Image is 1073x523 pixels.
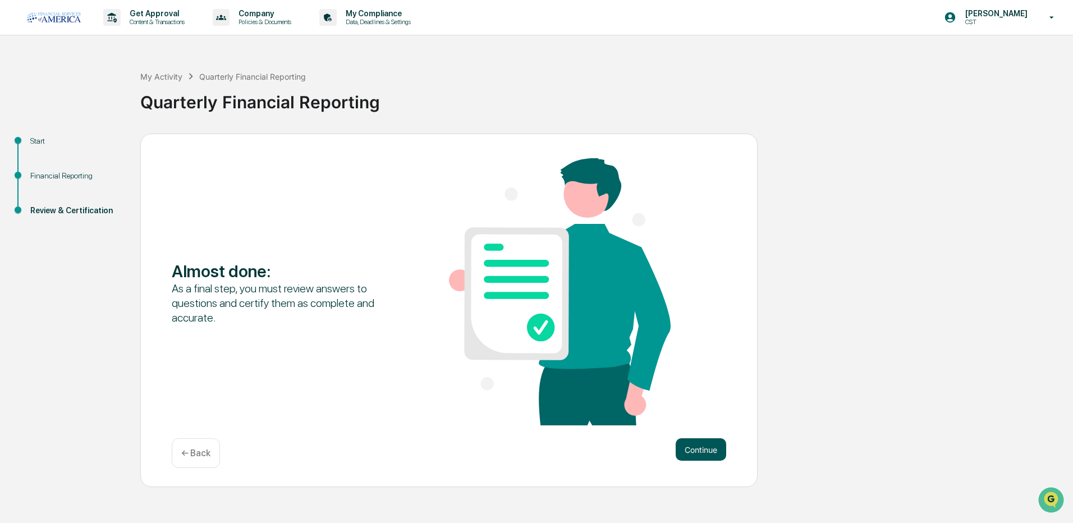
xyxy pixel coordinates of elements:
[38,86,184,97] div: Start new chat
[337,18,416,26] p: Data, Deadlines & Settings
[11,24,204,42] p: How can we help?
[112,190,136,199] span: Pylon
[172,281,393,325] div: As a final step, you must review answers to questions and certify them as complete and accurate.
[22,163,71,174] span: Data Lookup
[121,9,190,18] p: Get Approval
[38,97,142,106] div: We're available if you need us!
[11,143,20,152] div: 🖐️
[1037,486,1067,516] iframe: Open customer support
[27,12,81,22] img: logo
[230,18,297,26] p: Policies & Documents
[676,438,726,461] button: Continue
[181,448,210,458] p: ← Back
[30,205,122,217] div: Review & Certification
[449,158,671,425] img: Almost done
[30,135,122,147] div: Start
[93,141,139,153] span: Attestations
[956,9,1033,18] p: [PERSON_NAME]
[11,86,31,106] img: 1746055101610-c473b297-6a78-478c-a979-82029cc54cd1
[22,141,72,153] span: Preclearance
[199,72,306,81] div: Quarterly Financial Reporting
[140,83,1067,112] div: Quarterly Financial Reporting
[140,72,182,81] div: My Activity
[172,261,393,281] div: Almost done :
[7,137,77,157] a: 🖐️Preclearance
[81,143,90,152] div: 🗄️
[230,9,297,18] p: Company
[79,190,136,199] a: Powered byPylon
[30,170,122,182] div: Financial Reporting
[337,9,416,18] p: My Compliance
[121,18,190,26] p: Content & Transactions
[7,158,75,178] a: 🔎Data Lookup
[11,164,20,173] div: 🔎
[191,89,204,103] button: Start new chat
[956,18,1033,26] p: CST
[77,137,144,157] a: 🗄️Attestations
